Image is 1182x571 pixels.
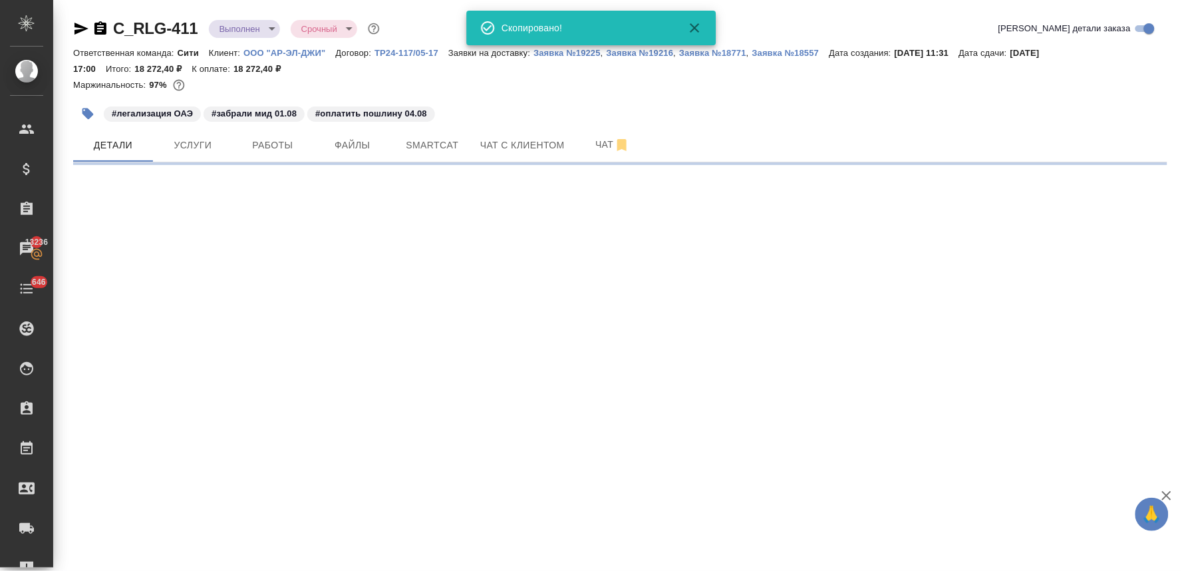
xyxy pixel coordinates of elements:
p: Заявка №18557 [752,48,829,58]
button: Закрыть [678,20,710,36]
p: 97% [149,80,170,90]
p: ООО "АР-ЭЛ-ДЖИ" [243,48,335,58]
button: Заявка №18557 [752,47,829,60]
p: Договор: [336,48,375,58]
span: Файлы [321,137,384,154]
button: Доп статусы указывают на важность/срочность заказа [365,20,382,37]
span: Smartcat [400,137,464,154]
p: 18 272,40 ₽ [233,64,291,74]
span: Детали [81,137,145,154]
span: Чат [581,136,645,153]
button: Заявка №19225 [533,47,601,60]
p: Клиент: [209,48,243,58]
button: Заявка №19216 [607,47,674,60]
span: 646 [24,276,54,289]
p: Маржинальность: [73,80,149,90]
p: #оплатить пошлину 04.08 [315,107,427,120]
span: 13236 [17,236,56,249]
button: Скопировать ссылку [92,21,108,37]
p: К оплате: [192,64,233,74]
p: Заявки на доставку: [448,48,533,58]
a: ТР24-117/05-17 [374,47,448,58]
span: [PERSON_NAME] детали заказа [998,22,1131,35]
a: 13236 [3,232,50,266]
span: забрали мид 01.08 [202,107,306,118]
p: ТР24-117/05-17 [374,48,448,58]
button: Добавить тэг [73,99,102,128]
p: Сити [178,48,209,58]
p: , [746,48,752,58]
button: 🙏 [1135,498,1169,531]
div: Выполнен [209,20,280,38]
span: Услуги [161,137,225,154]
button: 406.80 RUB; [170,77,188,94]
p: Дата создания: [829,48,895,58]
button: Скопировать ссылку для ЯМессенджера [73,21,89,37]
p: Заявка №18771 [679,48,746,58]
p: Заявка №19216 [607,48,674,58]
p: , [674,48,680,58]
p: #забрали мид 01.08 [212,107,297,120]
span: оплатить пошлину 04.08 [306,107,436,118]
p: , [601,48,607,58]
a: C_RLG-411 [113,19,198,37]
p: 18 272,40 ₽ [134,64,192,74]
a: 646 [3,272,50,305]
div: Скопировано! [502,21,668,35]
button: Заявка №18771 [679,47,746,60]
p: Ответственная команда: [73,48,178,58]
span: Чат с клиентом [480,137,565,154]
p: Заявка №19225 [533,48,601,58]
button: Срочный [297,23,341,35]
div: Выполнен [291,20,357,38]
p: Итого: [106,64,134,74]
p: #легализация ОАЭ [112,107,193,120]
svg: Отписаться [614,137,630,153]
p: Дата сдачи: [959,48,1010,58]
span: легализация ОАЭ [102,107,202,118]
span: 🙏 [1141,500,1163,528]
span: Работы [241,137,305,154]
button: Выполнен [216,23,264,35]
p: [DATE] 11:31 [895,48,959,58]
a: ООО "АР-ЭЛ-ДЖИ" [243,47,335,58]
